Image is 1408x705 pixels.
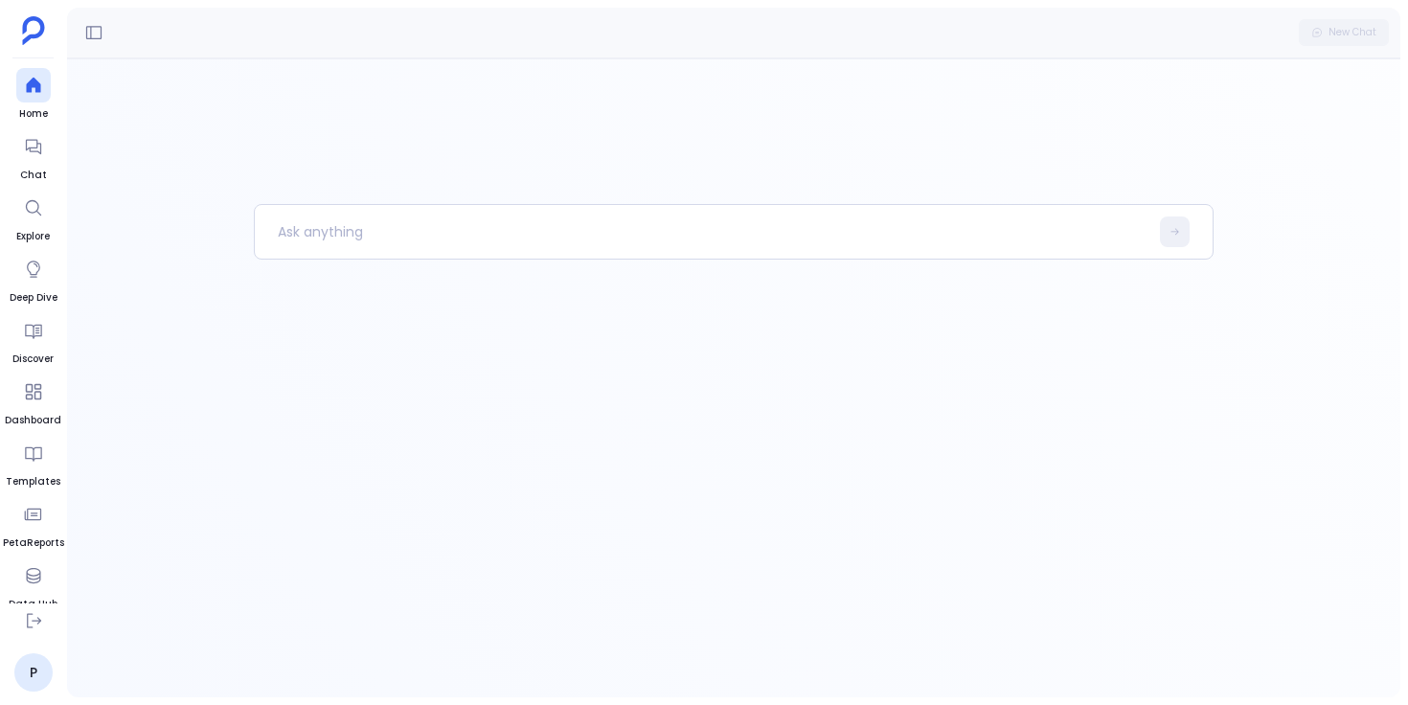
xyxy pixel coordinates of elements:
[3,535,64,551] span: PetaReports
[12,313,54,367] a: Discover
[16,106,51,122] span: Home
[16,68,51,122] a: Home
[6,474,60,489] span: Templates
[10,290,57,306] span: Deep Dive
[16,129,51,183] a: Chat
[12,352,54,367] span: Discover
[22,16,45,45] img: petavue logo
[10,252,57,306] a: Deep Dive
[14,653,53,692] a: P
[6,436,60,489] a: Templates
[3,497,64,551] a: PetaReports
[16,168,51,183] span: Chat
[5,413,61,428] span: Dashboard
[5,375,61,428] a: Dashboard
[9,597,57,612] span: Data Hub
[9,558,57,612] a: Data Hub
[16,191,51,244] a: Explore
[16,229,51,244] span: Explore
